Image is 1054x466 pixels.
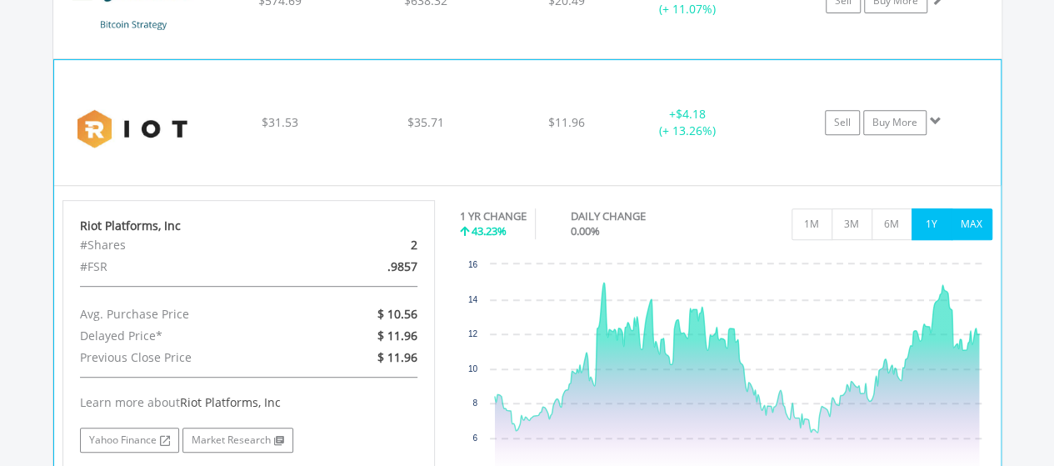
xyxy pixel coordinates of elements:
[80,394,418,411] div: Learn more about
[67,325,309,347] div: Delayed Price*
[309,234,430,256] div: 2
[468,364,478,373] text: 10
[472,433,477,443] text: 6
[548,114,585,130] span: $11.96
[468,329,478,338] text: 12
[67,256,309,278] div: #FSR
[863,110,927,135] a: Buy More
[182,428,293,453] a: Market Research
[571,208,704,224] div: DAILY CHANGE
[309,256,430,278] div: .9857
[377,328,417,343] span: $ 11.96
[468,260,478,269] text: 16
[624,106,749,139] div: + (+ 13.26%)
[952,208,992,240] button: MAX
[62,81,206,181] img: EQU.US.RIOT.png
[67,347,309,368] div: Previous Close Price
[262,114,298,130] span: $31.53
[80,218,418,234] div: Riot Platforms, Inc
[407,114,444,130] span: $35.71
[180,394,281,410] span: Riot Platforms, Inc
[377,306,417,322] span: $ 10.56
[80,428,179,453] a: Yahoo Finance
[675,106,705,122] span: $4.18
[67,234,309,256] div: #Shares
[460,208,527,224] div: 1 YR CHANGE
[468,295,478,304] text: 14
[377,349,417,365] span: $ 11.96
[472,398,477,408] text: 8
[792,208,832,240] button: 1M
[872,208,912,240] button: 6M
[472,223,507,238] span: 43.23%
[67,303,309,325] div: Avg. Purchase Price
[571,223,600,238] span: 0.00%
[912,208,952,240] button: 1Y
[825,110,860,135] a: Sell
[832,208,872,240] button: 3M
